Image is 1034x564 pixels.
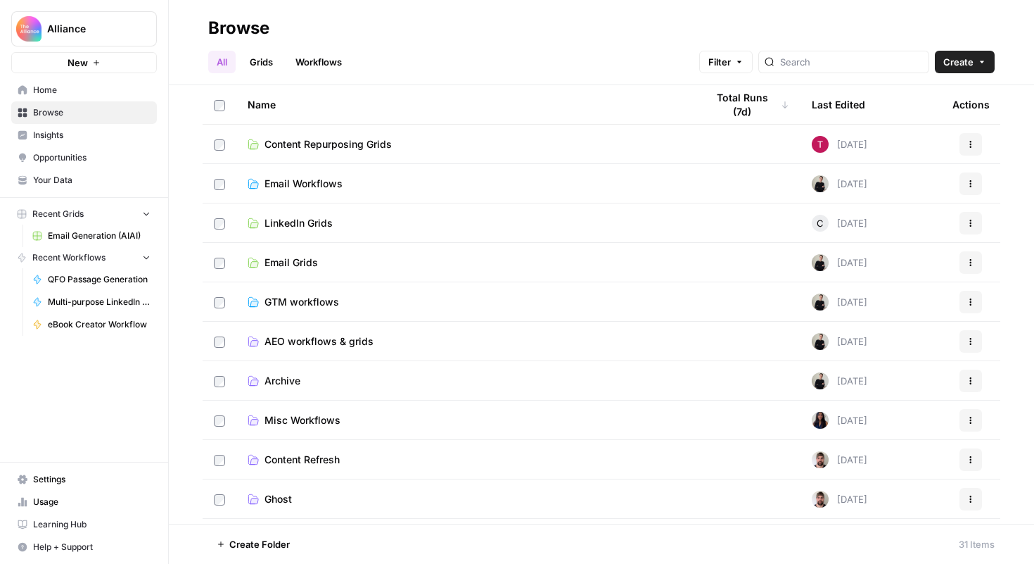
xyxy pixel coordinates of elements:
span: Create [943,55,974,69]
img: rzyuksnmva7rad5cmpd7k6b2ndco [812,175,829,192]
img: rox323kbkgutb4wcij4krxobkpon [812,412,829,429]
span: Learning Hub [33,518,151,531]
input: Search [780,55,923,69]
div: Browse [208,17,269,39]
img: rzyuksnmva7rad5cmpd7k6b2ndco [812,254,829,271]
span: Content Refresh [264,453,340,467]
a: Content Repurposing Grids [248,137,684,151]
div: Total Runs (7d) [706,85,789,124]
a: QFO Passage Generation [26,268,157,291]
span: AEO workflows & grids [264,334,374,349]
div: [DATE] [812,333,867,350]
span: Ghost [264,492,292,506]
span: Multi-purpose LinkedIn Workflow [48,296,151,308]
span: eBook Creator Workflow [48,318,151,331]
img: 9ucy7zvi246h5jy943jx4fqk49j8 [812,491,829,508]
span: Opportunities [33,151,151,164]
div: Name [248,85,684,124]
div: [DATE] [812,412,867,429]
span: Email Workflows [264,177,343,191]
button: Recent Workflows [11,247,157,268]
a: Insights [11,124,157,146]
a: eBook Creator Workflow [26,313,157,336]
img: 9ucy7zvi246h5jy943jx4fqk49j8 [812,451,829,468]
a: Grids [241,51,281,73]
a: Settings [11,468,157,491]
button: Workspace: Alliance [11,11,157,46]
a: Browse [11,101,157,124]
a: Learning Hub [11,513,157,536]
div: [DATE] [812,372,867,389]
span: Your Data [33,174,151,187]
button: Help + Support [11,536,157,558]
div: [DATE] [812,136,867,153]
a: Usage [11,491,157,513]
img: rzyuksnmva7rad5cmpd7k6b2ndco [812,294,829,311]
button: Filter [699,51,753,73]
a: Your Data [11,169,157,192]
a: LinkedIn Grids [248,216,684,230]
a: Email Generation (AIAI) [26,225,157,247]
div: [DATE] [812,451,867,468]
span: New [68,56,88,70]
span: GTM workflows [264,295,339,309]
span: Recent Workflows [32,251,106,264]
span: Browse [33,106,151,119]
span: Insights [33,129,151,142]
div: [DATE] [812,254,867,271]
a: Misc Workflows [248,413,684,427]
a: Email Workflows [248,177,684,191]
img: dlzs0jrhnnjq7lmdizz9fbkpsjjw [812,136,829,153]
span: Filter [708,55,731,69]
a: Opportunities [11,146,157,169]
div: Actions [952,85,990,124]
div: 31 Items [959,537,995,551]
span: QFO Passage Generation [48,273,151,286]
a: Archive [248,374,684,388]
a: All [208,51,236,73]
img: rzyuksnmva7rad5cmpd7k6b2ndco [812,333,829,350]
a: Email Grids [248,256,684,270]
div: [DATE] [812,215,867,232]
a: Workflows [287,51,350,73]
span: Archive [264,374,300,388]
span: Create Folder [229,537,290,551]
button: Recent Grids [11,203,157,225]
a: Multi-purpose LinkedIn Workflow [26,291,157,313]
span: Usage [33,496,151,508]
button: Create Folder [208,533,298,556]
div: [DATE] [812,294,867,311]
a: AEO workflows & grids [248,334,684,349]
span: Alliance [47,22,132,36]
div: Last Edited [812,85,865,124]
div: [DATE] [812,491,867,508]
span: Settings [33,473,151,486]
span: Email Generation (AIAI) [48,230,151,242]
span: Help + Support [33,541,151,553]
button: Create [935,51,995,73]
span: Content Repurposing Grids [264,137,392,151]
span: Misc Workflows [264,413,340,427]
span: Recent Grids [32,208,84,220]
span: Home [33,84,151,96]
button: New [11,52,157,73]
a: GTM workflows [248,295,684,309]
span: C [817,216,824,230]
span: Email Grids [264,256,318,270]
img: rzyuksnmva7rad5cmpd7k6b2ndco [812,372,829,389]
a: Ghost [248,492,684,506]
a: Home [11,79,157,101]
div: [DATE] [812,175,867,192]
span: LinkedIn Grids [264,216,333,230]
a: Content Refresh [248,453,684,467]
img: Alliance Logo [16,16,42,42]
